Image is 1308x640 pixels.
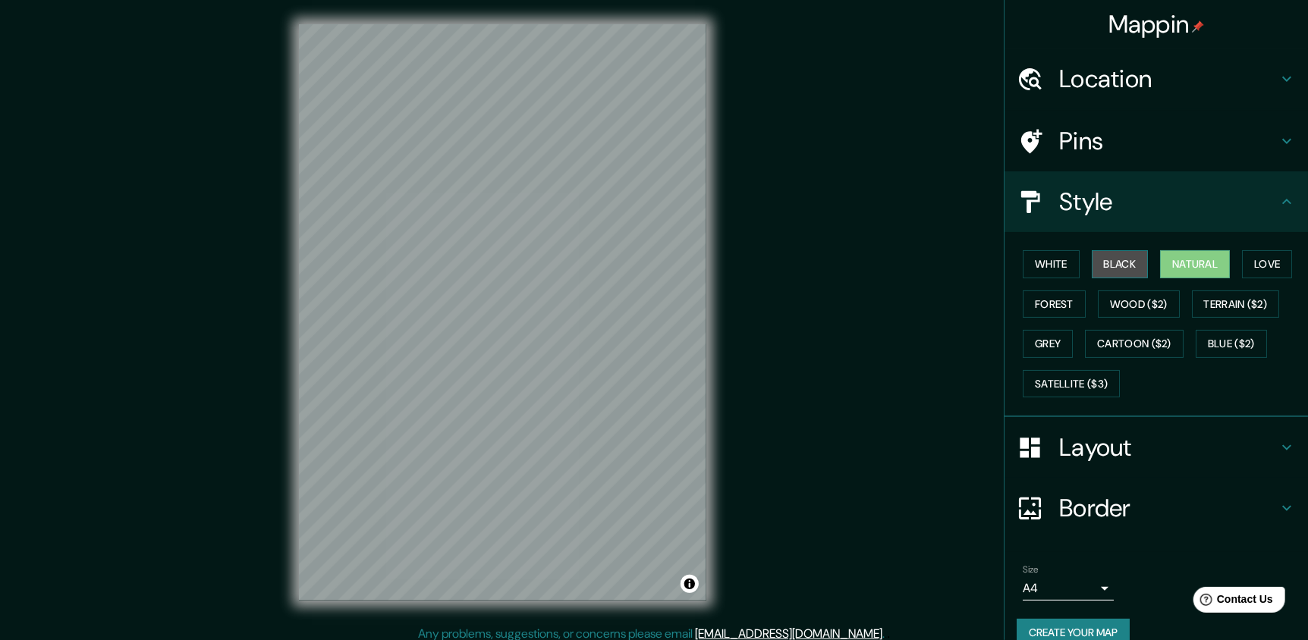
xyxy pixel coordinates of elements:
button: Toggle attribution [681,575,699,593]
img: pin-icon.png [1192,20,1204,33]
h4: Location [1059,64,1278,94]
button: Blue ($2) [1196,330,1267,358]
button: Love [1242,250,1292,278]
div: Border [1005,478,1308,538]
button: Wood ($2) [1098,290,1180,318]
button: White [1023,250,1080,278]
h4: Pins [1059,126,1278,156]
div: A4 [1023,576,1114,601]
div: Location [1005,49,1308,109]
h4: Border [1059,493,1278,523]
button: Grey [1023,330,1073,358]
h4: Mappin [1108,9,1205,39]
button: Terrain ($2) [1192,290,1280,318]
div: Layout [1005,417,1308,478]
canvas: Map [299,24,706,601]
button: Natural [1160,250,1230,278]
iframe: Help widget launcher [1173,581,1291,623]
h4: Layout [1059,432,1278,463]
label: Size [1023,563,1039,576]
button: Black [1092,250,1149,278]
h4: Style [1059,187,1278,217]
button: Forest [1023,290,1086,318]
div: Style [1005,171,1308,232]
button: Cartoon ($2) [1085,330,1184,358]
button: Satellite ($3) [1023,370,1120,398]
div: Pins [1005,111,1308,171]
